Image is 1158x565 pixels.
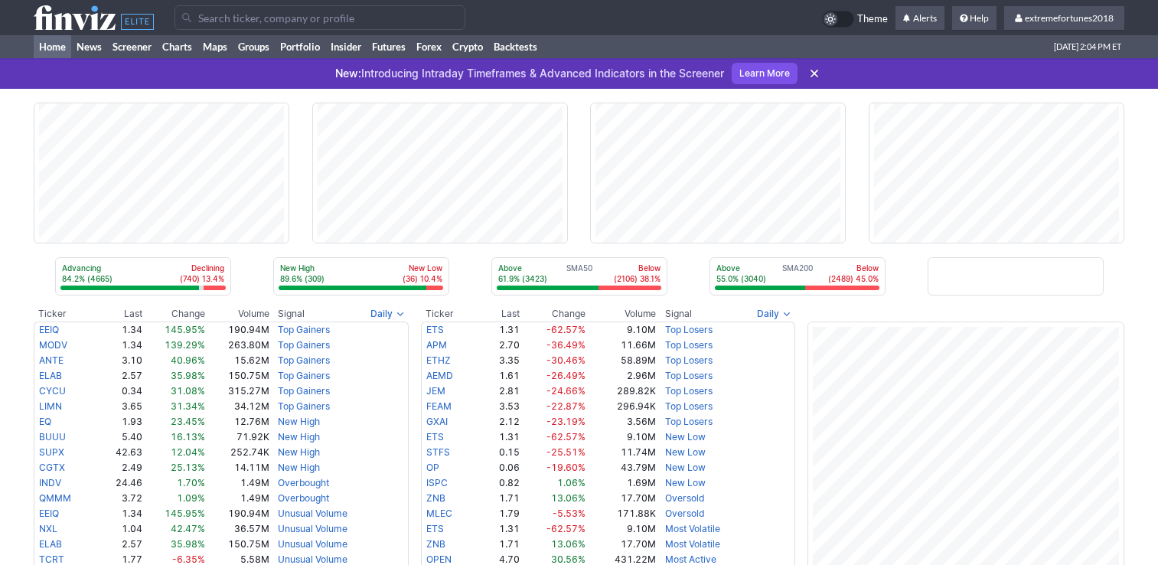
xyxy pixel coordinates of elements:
td: 12.76M [206,414,270,429]
a: New High [278,446,320,458]
th: Change [143,306,207,322]
a: NXL [39,523,57,534]
td: 3.65 [91,399,143,414]
a: INDV [39,477,61,488]
th: Last [91,306,143,322]
p: New Low [403,263,442,273]
td: 9.10M [586,322,656,338]
td: 3.53 [475,399,520,414]
td: 71.92K [206,429,270,445]
span: Signal [278,308,305,320]
p: 61.9% (3423) [498,273,547,284]
a: ETHZ [426,354,451,366]
a: OPEN [426,554,452,565]
td: 0.82 [475,475,520,491]
td: 263.80M [206,338,270,353]
a: Maps [197,35,233,58]
a: EEIQ [39,508,59,519]
span: 145.95% [165,324,205,335]
span: 1.70% [177,477,205,488]
p: Below [614,263,661,273]
a: Alerts [895,6,944,31]
p: New High [280,263,325,273]
p: (740) 13.4% [180,273,224,284]
td: 43.79M [586,460,656,475]
td: 9.10M [586,429,656,445]
div: SMA50 [497,263,662,286]
td: 17.70M [586,537,656,552]
a: MODV [39,339,67,351]
a: JEM [426,385,445,397]
span: -36.49% [546,339,586,351]
p: 89.6% (309) [280,273,325,284]
td: 2.57 [91,368,143,384]
a: MLEC [426,508,452,519]
p: Above [716,263,766,273]
span: 12.04% [171,446,205,458]
a: Unusual Volume [278,523,347,534]
span: -6.35% [172,554,205,565]
span: 40.96% [171,354,205,366]
td: 1.79 [475,506,520,521]
a: Screener [107,35,157,58]
span: New: [335,67,361,80]
th: Ticker [34,306,91,322]
td: 1.49M [206,475,270,491]
p: 55.0% (3040) [716,273,766,284]
a: Portfolio [275,35,325,58]
td: 3.72 [91,491,143,506]
span: Daily [370,306,393,322]
span: -25.51% [546,446,586,458]
a: EQ [39,416,51,427]
a: Most Volatile [665,538,720,550]
a: STFS [426,446,450,458]
span: Daily [757,306,779,322]
td: 1.69M [586,475,656,491]
a: Theme [822,11,888,28]
a: Top Losers [665,416,713,427]
a: Top Gainers [278,385,330,397]
td: 2.49 [91,460,143,475]
td: 36.57M [206,521,270,537]
a: Oversold [665,508,704,519]
span: 25.13% [171,462,205,473]
td: 1.34 [91,322,143,338]
span: 13.06% [551,492,586,504]
span: -24.66% [546,385,586,397]
a: Top Losers [665,324,713,335]
a: Top Losers [665,400,713,412]
td: 9.10M [586,521,656,537]
th: Change [520,306,586,322]
a: CGTX [39,462,65,473]
a: extremefortunes2018 [1004,6,1124,31]
span: 13.06% [551,538,586,550]
td: 0.15 [475,445,520,460]
a: Help [952,6,997,31]
td: 1.49M [206,491,270,506]
td: 1.34 [91,506,143,521]
a: AEMD [426,370,453,381]
a: ETS [426,523,444,534]
button: Signals interval [753,306,795,322]
a: GXAI [426,416,448,427]
td: 1.31 [475,322,520,338]
p: (2106) 38.1% [614,273,661,284]
a: ANTE [39,354,64,366]
a: Top Gainers [278,370,330,381]
a: Unusual Volume [278,508,347,519]
span: 139.29% [165,339,205,351]
button: Signals interval [367,306,409,322]
span: 16.13% [171,431,205,443]
p: Below [828,263,879,273]
a: Overbought [278,477,329,488]
a: BUUU [39,431,66,443]
td: 1.61 [475,368,520,384]
td: 1.93 [91,414,143,429]
td: 24.46 [91,475,143,491]
td: 2.70 [475,338,520,353]
span: -30.46% [546,354,586,366]
span: -26.49% [546,370,586,381]
span: 35.98% [171,370,205,381]
td: 1.71 [475,491,520,506]
td: 171.88K [586,506,656,521]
